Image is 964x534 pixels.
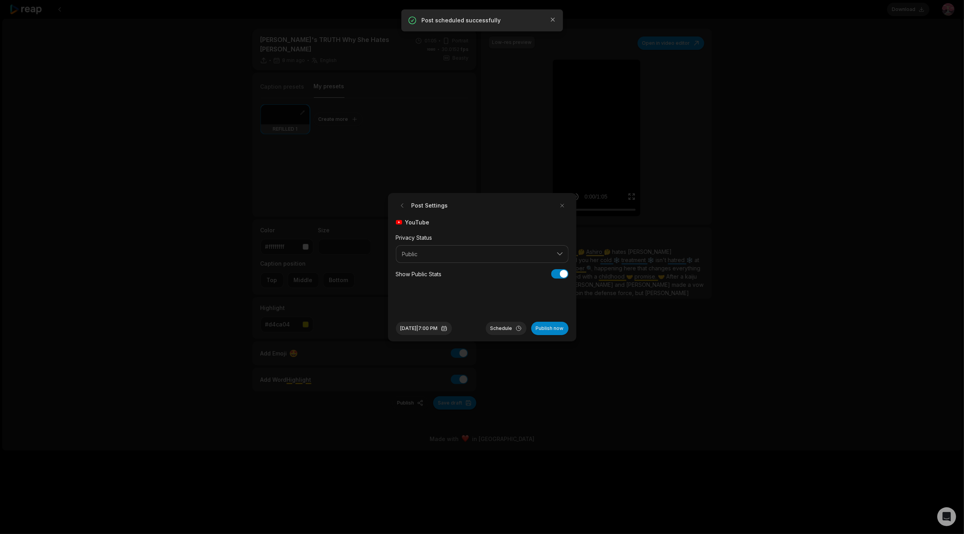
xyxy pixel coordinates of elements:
[396,234,432,241] label: Privacy Status
[402,251,551,258] span: Public
[396,270,442,278] div: Show Public Stats
[405,218,430,226] span: YouTube
[396,245,569,263] button: Public
[396,322,452,335] button: [DATE]|7:00 PM
[486,322,527,335] button: Schedule
[531,322,569,335] button: Publish now
[422,16,543,24] p: Post scheduled successfully
[396,199,448,212] h2: Post Settings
